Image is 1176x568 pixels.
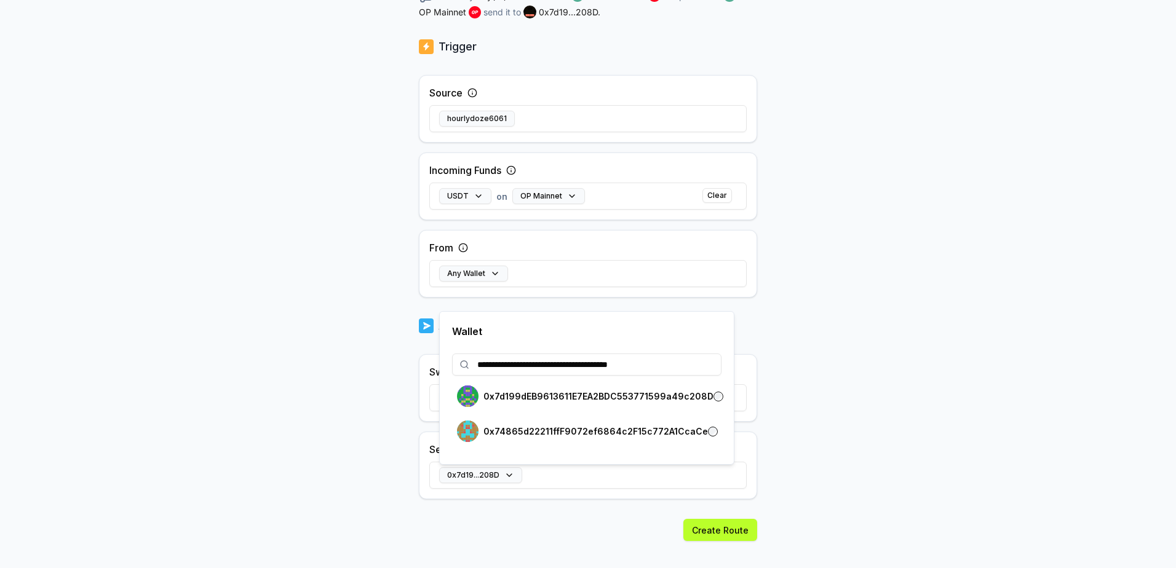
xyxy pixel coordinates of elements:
span: 0x7d19...208D . [539,6,600,18]
label: Send to [429,442,465,457]
button: OP Mainnet [512,188,585,204]
p: Action [439,317,473,334]
img: logo [469,6,481,18]
div: 0x7d19...208D [439,311,734,465]
label: Source [429,85,463,100]
button: Clear [702,188,732,203]
button: USDT [439,188,491,204]
button: Any Wallet [439,266,508,282]
label: Incoming Funds [429,163,501,178]
span: on [496,190,507,203]
p: Trigger [439,38,477,55]
img: logo [419,38,434,55]
button: 0x7d19...208D [439,467,522,483]
p: 0x74865d22211ffF9072ef6864c2F15c772A1CcaCe [483,427,708,436]
span: OP Mainnet [419,6,466,18]
img: logo [419,317,434,334]
button: hourlydoze6061 [439,111,515,127]
p: 0x7d199dEB9613611E7EA2BDC553771599a49c208D [483,392,713,401]
label: From [429,240,453,255]
p: Wallet [452,324,721,339]
label: Swap to [429,365,467,379]
button: Create Route [683,519,757,541]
